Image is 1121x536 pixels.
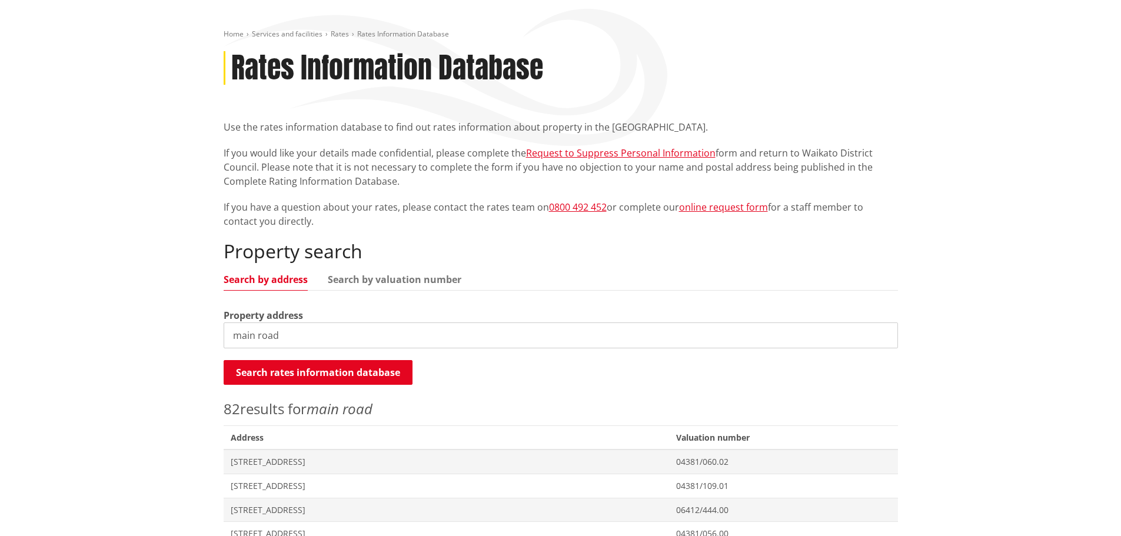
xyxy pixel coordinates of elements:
a: Search by address [224,275,308,284]
span: Rates Information Database [357,29,449,39]
p: If you have a question about your rates, please contact the rates team on or complete our for a s... [224,200,898,228]
h1: Rates Information Database [231,51,543,85]
a: [STREET_ADDRESS] 06412/444.00 [224,498,898,522]
nav: breadcrumb [224,29,898,39]
a: Rates [331,29,349,39]
em: main road [307,399,372,418]
a: Services and facilities [252,29,322,39]
span: [STREET_ADDRESS] [231,480,663,492]
span: 04381/060.02 [676,456,890,468]
label: Property address [224,308,303,322]
span: [STREET_ADDRESS] [231,504,663,516]
a: Request to Suppress Personal Information [526,147,716,159]
span: Valuation number [669,425,897,450]
p: results for [224,398,898,420]
a: Home [224,29,244,39]
a: 0800 492 452 [549,201,607,214]
p: Use the rates information database to find out rates information about property in the [GEOGRAPHI... [224,120,898,134]
p: If you would like your details made confidential, please complete the form and return to Waikato ... [224,146,898,188]
a: [STREET_ADDRESS] 04381/109.01 [224,474,898,498]
span: 82 [224,399,240,418]
input: e.g. Duke Street NGARUAWAHIA [224,322,898,348]
button: Search rates information database [224,360,413,385]
span: Address [224,425,670,450]
a: online request form [679,201,768,214]
iframe: Messenger Launcher [1067,487,1109,529]
a: [STREET_ADDRESS] 04381/060.02 [224,450,898,474]
h2: Property search [224,240,898,262]
span: 06412/444.00 [676,504,890,516]
span: [STREET_ADDRESS] [231,456,663,468]
span: 04381/109.01 [676,480,890,492]
a: Search by valuation number [328,275,461,284]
